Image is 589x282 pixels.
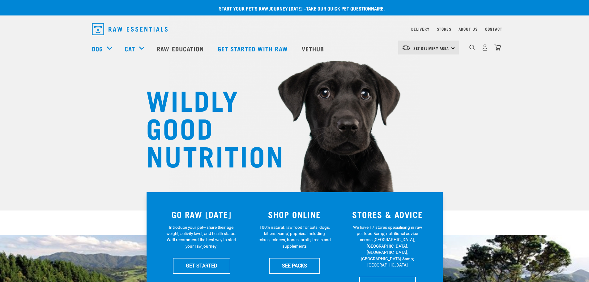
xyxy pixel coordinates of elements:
[469,45,475,50] img: home-icon-1@2x.png
[437,28,451,30] a: Stores
[252,210,337,219] h3: SHOP ONLINE
[258,224,331,249] p: 100% natural, raw food for cats, dogs, kittens &amp; puppies. Including mixes, minces, bones, bro...
[459,28,477,30] a: About Us
[485,28,502,30] a: Contact
[173,258,230,273] a: GET STARTED
[92,44,103,53] a: Dog
[351,224,424,268] p: We have 17 stores specialising in raw pet food &amp; nutritional advice across [GEOGRAPHIC_DATA],...
[296,36,332,61] a: Vethub
[146,85,270,169] h1: WILDLY GOOD NUTRITION
[92,23,168,35] img: Raw Essentials Logo
[402,45,410,50] img: van-moving.png
[211,36,296,61] a: Get started with Raw
[165,224,238,249] p: Introduce your pet—share their age, weight, activity level, and health status. We'll recommend th...
[482,44,488,51] img: user.png
[151,36,211,61] a: Raw Education
[411,28,429,30] a: Delivery
[269,258,320,273] a: SEE PACKS
[306,7,385,10] a: take our quick pet questionnaire.
[159,210,245,219] h3: GO RAW [DATE]
[125,44,135,53] a: Cat
[413,47,449,49] span: Set Delivery Area
[494,44,501,51] img: home-icon@2x.png
[87,20,502,38] nav: dropdown navigation
[345,210,430,219] h3: STORES & ADVICE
